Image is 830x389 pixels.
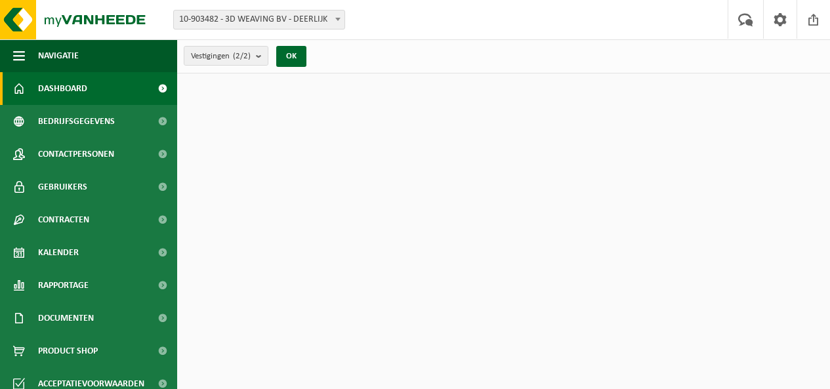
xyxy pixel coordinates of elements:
[38,203,89,236] span: Contracten
[38,138,114,171] span: Contactpersonen
[38,236,79,269] span: Kalender
[191,47,251,66] span: Vestigingen
[184,46,268,66] button: Vestigingen(2/2)
[38,105,115,138] span: Bedrijfsgegevens
[38,269,89,302] span: Rapportage
[276,46,306,67] button: OK
[233,52,251,60] count: (2/2)
[38,302,94,335] span: Documenten
[174,10,344,29] span: 10-903482 - 3D WEAVING BV - DEERLIJK
[38,39,79,72] span: Navigatie
[173,10,345,30] span: 10-903482 - 3D WEAVING BV - DEERLIJK
[38,335,98,367] span: Product Shop
[38,171,87,203] span: Gebruikers
[38,72,87,105] span: Dashboard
